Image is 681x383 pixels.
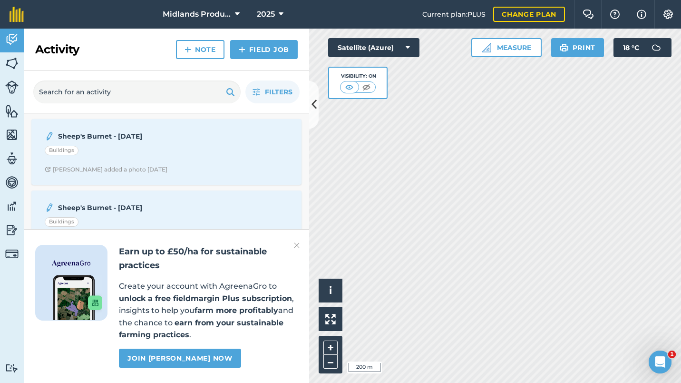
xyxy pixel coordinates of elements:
[195,306,278,315] strong: farm more profitably
[5,104,19,118] img: svg+xml;base64,PHN2ZyB4bWxucz0iaHR0cDovL3d3dy53My5vcmcvMjAwMC9zdmciIHdpZHRoPSI1NiIgaGVpZ2h0PSI2MC...
[551,38,604,57] button: Print
[245,81,300,103] button: Filters
[119,349,241,368] a: Join [PERSON_NAME] now
[119,318,283,340] strong: earn from your sustainable farming practices
[294,240,300,251] img: svg+xml;base64,PHN2ZyB4bWxucz0iaHR0cDovL3d3dy53My5vcmcvMjAwMC9zdmciIHdpZHRoPSIyMiIgaGVpZ2h0PSIzMC...
[560,42,569,53] img: svg+xml;base64,PHN2ZyB4bWxucz0iaHR0cDovL3d3dy53My5vcmcvMjAwMC9zdmciIHdpZHRoPSIxOSIgaGVpZ2h0PSIyNC...
[583,10,594,19] img: Two speech bubbles overlapping with the left bubble in the forefront
[45,166,167,173] div: [PERSON_NAME] added a photo [DATE]
[493,7,565,22] a: Change plan
[239,44,245,55] img: svg+xml;base64,PHN2ZyB4bWxucz0iaHR0cDovL3d3dy53My5vcmcvMjAwMC9zdmciIHdpZHRoPSIxNCIgaGVpZ2h0PSIyNC...
[328,38,419,57] button: Satellite (Azure)
[226,86,235,98] img: svg+xml;base64,PHN2ZyB4bWxucz0iaHR0cDovL3d3dy53My5vcmcvMjAwMC9zdmciIHdpZHRoPSIxOSIgaGVpZ2h0PSIyNC...
[185,44,191,55] img: svg+xml;base64,PHN2ZyB4bWxucz0iaHR0cDovL3d3dy53My5vcmcvMjAwMC9zdmciIHdpZHRoPSIxNCIgaGVpZ2h0PSIyNC...
[5,32,19,47] img: svg+xml;base64,PD94bWwgdmVyc2lvbj0iMS4wIiBlbmNvZGluZz0idXRmLTgiPz4KPCEtLSBHZW5lcmF0b3I6IEFkb2JlIE...
[45,202,54,213] img: svg+xml;base64,PD94bWwgdmVyc2lvbj0iMS4wIiBlbmNvZGluZz0idXRmLTgiPz4KPCEtLSBHZW5lcmF0b3I6IEFkb2JlIE...
[340,72,376,80] div: Visibility: On
[58,131,209,141] strong: Sheep's Burnet - [DATE]
[35,42,79,57] h2: Activity
[360,82,372,92] img: svg+xml;base64,PHN2ZyB4bWxucz0iaHR0cDovL3d3dy53My5vcmcvMjAwMC9zdmciIHdpZHRoPSI1MCIgaGVpZ2h0PSI0MC...
[5,363,19,373] img: svg+xml;base64,PD94bWwgdmVyc2lvbj0iMS4wIiBlbmNvZGluZz0idXRmLTgiPz4KPCEtLSBHZW5lcmF0b3I6IEFkb2JlIE...
[45,217,78,227] div: Buildings
[45,131,54,142] img: svg+xml;base64,PD94bWwgdmVyc2lvbj0iMS4wIiBlbmNvZGluZz0idXRmLTgiPz4KPCEtLSBHZW5lcmF0b3I6IEFkb2JlIE...
[53,275,102,320] img: Screenshot of the Gro app
[176,40,224,59] a: Note
[623,38,639,57] span: 18 ° C
[343,82,355,92] img: svg+xml;base64,PHN2ZyB4bWxucz0iaHR0cDovL3d3dy53My5vcmcvMjAwMC9zdmciIHdpZHRoPSI1MCIgaGVpZ2h0PSI0MC...
[325,314,336,324] img: Four arrows, one pointing top left, one top right, one bottom right and the last bottom left
[482,43,491,52] img: Ruler icon
[323,355,338,369] button: –
[329,284,332,296] span: i
[662,10,674,19] img: A cog icon
[58,202,209,213] strong: Sheep's Burnet - [DATE]
[649,351,671,373] iframe: Intercom live chat
[323,341,338,355] button: +
[5,56,19,71] img: svg+xml;base64,PHN2ZyB4bWxucz0iaHR0cDovL3d3dy53My5vcmcvMjAwMC9zdmciIHdpZHRoPSI1NiIgaGVpZ2h0PSI2MC...
[119,294,292,303] strong: unlock a free fieldmargin Plus subscription
[265,87,292,97] span: Filters
[5,175,19,190] img: svg+xml;base64,PD94bWwgdmVyc2lvbj0iMS4wIiBlbmNvZGluZz0idXRmLTgiPz4KPCEtLSBHZW5lcmF0b3I6IEFkb2JlIE...
[5,81,19,94] img: svg+xml;base64,PD94bWwgdmVyc2lvbj0iMS4wIiBlbmNvZGluZz0idXRmLTgiPz4KPCEtLSBHZW5lcmF0b3I6IEFkb2JlIE...
[5,199,19,213] img: svg+xml;base64,PD94bWwgdmVyc2lvbj0iMS4wIiBlbmNvZGluZz0idXRmLTgiPz4KPCEtLSBHZW5lcmF0b3I6IEFkb2JlIE...
[647,38,666,57] img: svg+xml;base64,PD94bWwgdmVyc2lvbj0iMS4wIiBlbmNvZGluZz0idXRmLTgiPz4KPCEtLSBHZW5lcmF0b3I6IEFkb2JlIE...
[45,146,78,155] div: Buildings
[163,9,231,20] span: Midlands Production
[5,151,19,166] img: svg+xml;base64,PD94bWwgdmVyc2lvbj0iMS4wIiBlbmNvZGluZz0idXRmLTgiPz4KPCEtLSBHZW5lcmF0b3I6IEFkb2JlIE...
[119,245,298,272] h2: Earn up to £50/ha for sustainable practices
[37,196,296,251] a: Sheep's Burnet - [DATE]BuildingsClock with arrow pointing clockwise[PERSON_NAME] added a photo [D...
[613,38,671,57] button: 18 °C
[637,9,646,20] img: svg+xml;base64,PHN2ZyB4bWxucz0iaHR0cDovL3d3dy53My5vcmcvMjAwMC9zdmciIHdpZHRoPSIxNyIgaGVpZ2h0PSIxNy...
[471,38,542,57] button: Measure
[5,247,19,261] img: svg+xml;base64,PD94bWwgdmVyc2lvbj0iMS4wIiBlbmNvZGluZz0idXRmLTgiPz4KPCEtLSBHZW5lcmF0b3I6IEFkb2JlIE...
[422,9,486,20] span: Current plan : PLUS
[5,128,19,142] img: svg+xml;base64,PHN2ZyB4bWxucz0iaHR0cDovL3d3dy53My5vcmcvMjAwMC9zdmciIHdpZHRoPSI1NiIgaGVpZ2h0PSI2MC...
[609,10,621,19] img: A question mark icon
[10,7,24,22] img: fieldmargin Logo
[37,125,296,179] a: Sheep's Burnet - [DATE]BuildingsClock with arrow pointing clockwise[PERSON_NAME] added a photo [D...
[257,9,275,20] span: 2025
[230,40,298,59] a: Field Job
[119,280,298,341] p: Create your account with AgreenaGro to , insights to help you and the chance to .
[5,223,19,237] img: svg+xml;base64,PD94bWwgdmVyc2lvbj0iMS4wIiBlbmNvZGluZz0idXRmLTgiPz4KPCEtLSBHZW5lcmF0b3I6IEFkb2JlIE...
[45,166,51,172] img: Clock with arrow pointing clockwise
[319,279,342,302] button: i
[33,81,241,103] input: Search for an activity
[668,351,676,358] span: 1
